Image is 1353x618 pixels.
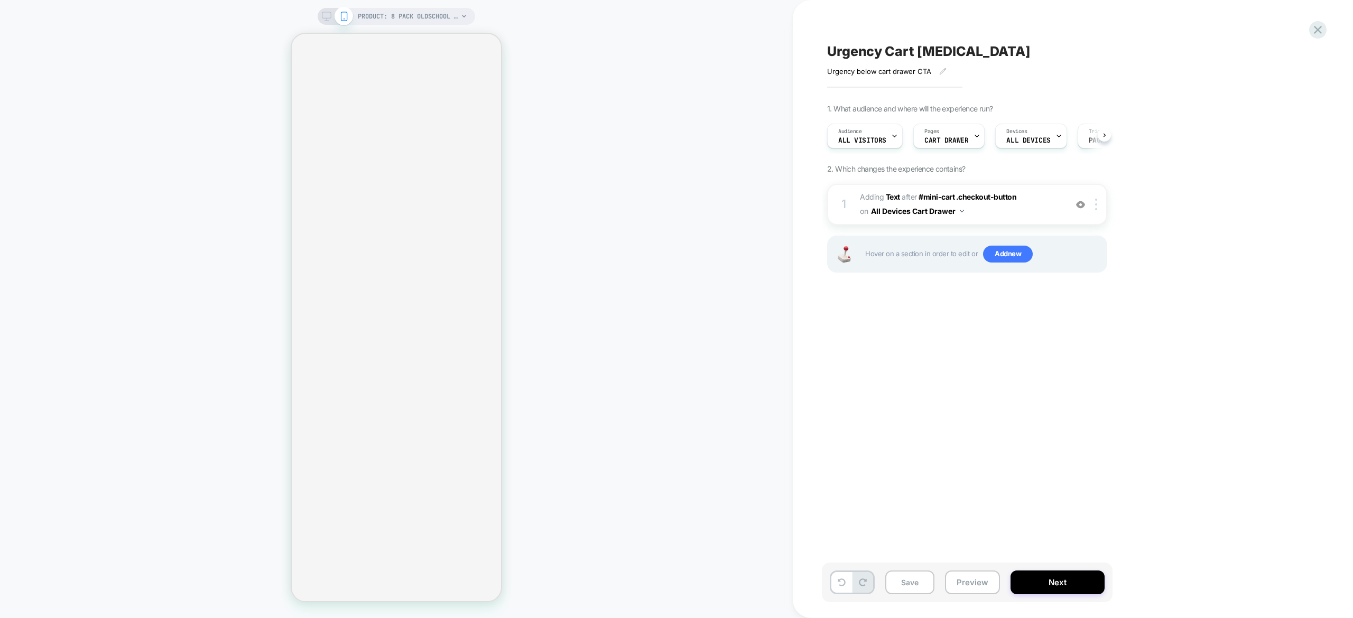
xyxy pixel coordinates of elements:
[1095,199,1097,210] img: close
[827,164,965,173] span: 2. Which changes the experience contains?
[983,246,1033,263] span: Add new
[924,137,968,144] span: CART DRAWER
[885,570,934,594] button: Save
[839,194,849,215] div: 1
[827,104,993,113] span: 1. What audience and where will the experience run?
[838,128,862,135] span: Audience
[860,204,868,218] span: on
[827,67,931,76] span: Urgency below cart drawer CTA
[1006,137,1050,144] span: ALL DEVICES
[860,192,900,201] span: Adding
[924,128,939,135] span: Pages
[827,43,1031,59] span: Urgency Cart [MEDICAL_DATA]
[833,246,855,263] img: Joystick
[1011,570,1105,594] button: Next
[1006,128,1027,135] span: Devices
[865,246,1101,263] span: Hover on a section in order to edit or
[919,192,1016,201] span: #mini-cart .checkout-button
[960,210,964,212] img: down arrow
[871,203,964,219] button: All Devices Cart Drawer
[945,570,1000,594] button: Preview
[1089,137,1125,144] span: Page Load
[838,137,886,144] span: All Visitors
[886,192,900,201] b: Text
[358,8,458,25] span: PRODUCT: 8 Pack Oldschool Rubber Grip Training Rings
[1089,128,1109,135] span: Trigger
[1076,200,1085,209] img: crossed eye
[902,192,917,201] span: AFTER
